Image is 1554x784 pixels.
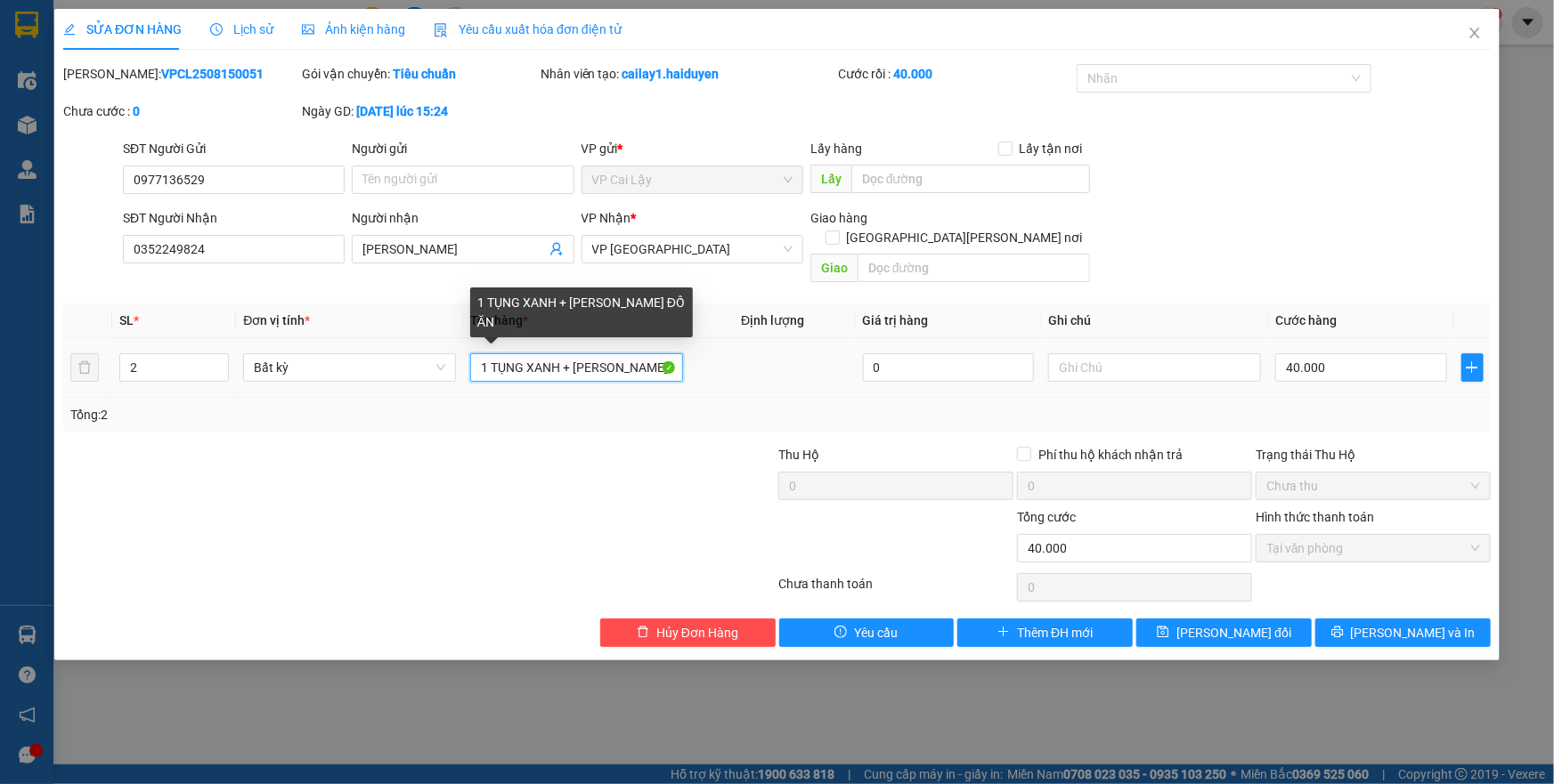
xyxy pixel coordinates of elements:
[302,64,537,84] div: Gói vận chuyển:
[434,22,622,36] span: Yêu cầu xuất hóa đơn điện tử
[1351,623,1476,643] span: [PERSON_NAME] và In
[356,104,448,118] b: [DATE] lúc 15:24
[582,211,631,225] span: VP Nhận
[302,22,405,36] span: Ảnh kiện hàng
[854,623,898,643] span: Yêu cầu
[1136,618,1312,647] button: save[PERSON_NAME] đổi
[779,618,955,647] button: exclamation-circleYêu cầu
[13,117,43,135] span: Rồi :
[254,354,445,381] span: Bất kỳ
[1468,26,1482,40] span: close
[1450,9,1500,59] button: Close
[70,405,600,424] div: Tổng: 2
[123,208,345,228] div: SĐT Người Nhận
[1048,353,1261,382] input: Ghi Chú
[352,208,574,228] div: Người nhận
[582,139,803,158] div: VP gửi
[1266,473,1480,499] span: Chưa thu
[656,623,738,643] span: Hủy Đơn Hàng
[810,141,862,156] span: Lấy hàng
[15,17,43,36] span: Gửi:
[152,17,195,36] span: Nhận:
[777,574,1016,605] div: Chưa thanh toán
[863,313,929,327] span: Giá trị hàng
[858,254,1090,282] input: Dọc đường
[741,313,804,327] span: Định lượng
[15,36,140,61] div: 0799556266
[63,101,298,121] div: Chưa cước :
[152,58,333,79] div: PHƯƠNG DUNG
[393,67,456,81] b: Tiêu chuẩn
[302,23,314,36] span: picture
[63,23,76,36] span: edit
[1017,623,1093,643] span: Thêm ĐH mới
[810,165,851,193] span: Lấy
[1256,510,1374,524] label: Hình thức thanh toán
[1017,510,1076,524] span: Tổng cước
[1275,313,1337,327] span: Cước hàng
[834,626,847,640] span: exclamation-circle
[133,104,140,118] b: 0
[1462,360,1483,375] span: plus
[13,115,142,136] div: 20.000
[302,101,537,121] div: Ngày GD:
[1031,445,1190,465] span: Phí thu hộ khách nhận trả
[600,618,776,647] button: deleteHủy Đơn Hàng
[810,211,867,225] span: Giao hàng
[210,22,273,36] span: Lịch sử
[152,15,333,58] div: VP [GEOGRAPHIC_DATA]
[957,618,1133,647] button: plusThêm ĐH mới
[63,64,298,84] div: [PERSON_NAME]:
[210,23,223,36] span: clock-circle
[470,287,693,337] div: 1 TỤNG XANH + [PERSON_NAME] ĐỒ ĂN
[997,626,1010,640] span: plus
[1461,353,1484,382] button: plus
[15,15,140,36] div: VP Cai Lậy
[470,353,683,382] input: VD: Bàn, Ghế
[840,228,1090,247] span: [GEOGRAPHIC_DATA][PERSON_NAME] nơi
[152,79,333,104] div: 0356706068
[161,67,264,81] b: VPCL2508150051
[63,22,182,36] span: SỬA ĐƠN HÀNG
[123,139,345,158] div: SĐT Người Gửi
[1266,535,1480,562] span: Tại văn phòng
[851,165,1090,193] input: Dọc đường
[778,448,819,462] span: Thu Hộ
[592,166,793,193] span: VP Cai Lậy
[119,313,134,327] span: SL
[838,64,1073,84] div: Cước rồi :
[434,23,448,37] img: icon
[70,353,99,382] button: delete
[1176,623,1291,643] span: [PERSON_NAME] đổi
[637,626,649,640] span: delete
[893,67,932,81] b: 40.000
[352,139,574,158] div: Người gửi
[1256,445,1491,465] div: Trạng thái Thu Hộ
[622,67,720,81] b: cailay1.haiduyen
[549,242,564,256] span: user-add
[243,313,310,327] span: Đơn vị tính
[1013,139,1090,158] span: Lấy tận nơi
[541,64,835,84] div: Nhân viên tạo:
[1157,626,1169,640] span: save
[810,254,858,282] span: Giao
[1331,626,1344,640] span: printer
[1041,303,1268,338] th: Ghi chú
[592,236,793,263] span: VP Sài Gòn
[1315,618,1491,647] button: printer[PERSON_NAME] và In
